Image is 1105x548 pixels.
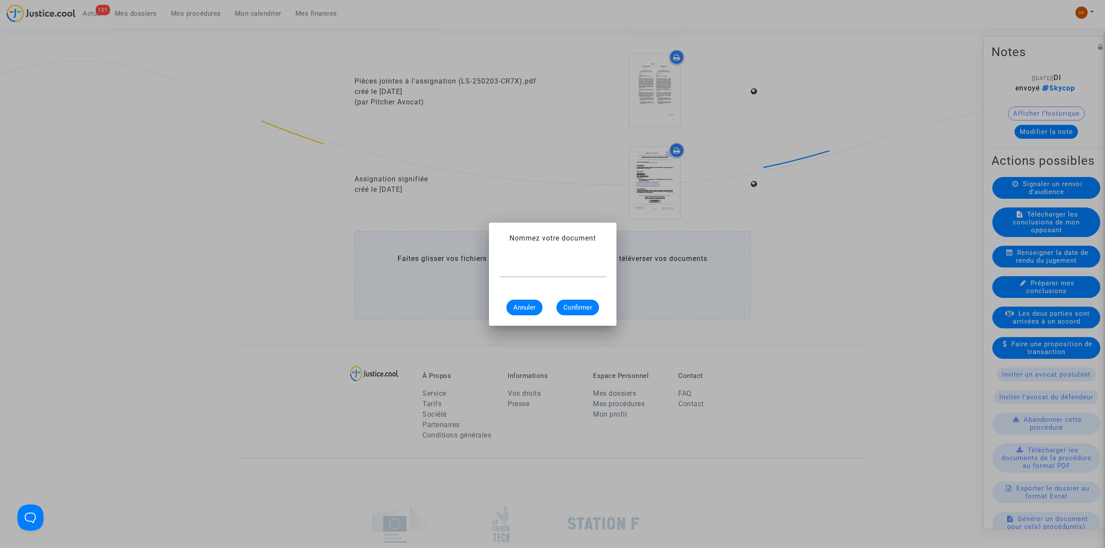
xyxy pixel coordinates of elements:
iframe: Help Scout Beacon - Open [17,505,44,531]
span: Nommez votre document [509,234,596,242]
button: Annuler [506,300,542,315]
span: Annuler [513,304,536,311]
span: Confirmer [563,304,592,311]
button: Confirmer [556,300,599,315]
